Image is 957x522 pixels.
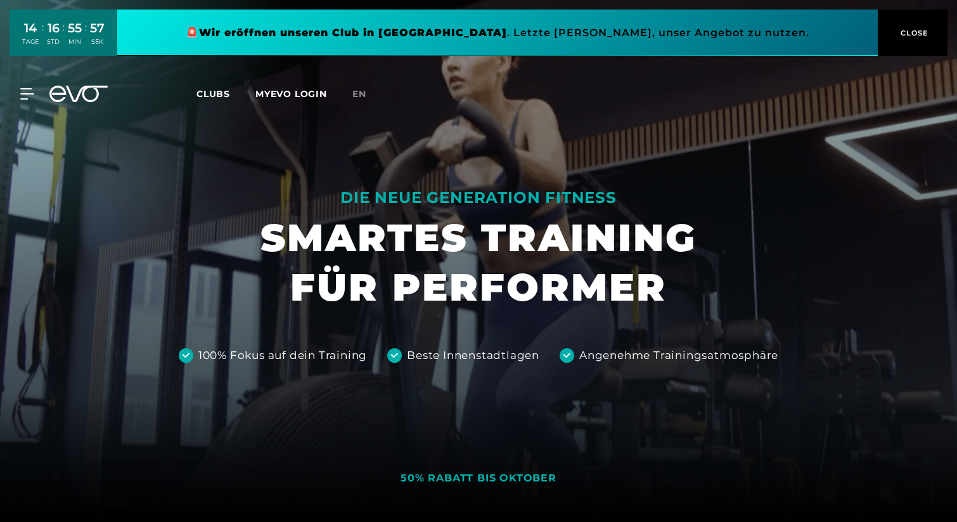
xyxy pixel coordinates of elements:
[22,37,39,46] div: TAGE
[352,88,366,100] span: en
[260,213,697,312] h1: SMARTES TRAINING FÜR PERFORMER
[22,19,39,37] div: 14
[63,20,65,54] div: :
[579,348,778,364] div: Angenehme Trainingsatmosphäre
[352,87,382,101] a: en
[878,10,947,56] button: CLOSE
[68,37,82,46] div: MIN
[401,472,556,485] div: 50% RABATT BIS OKTOBER
[196,88,230,100] span: Clubs
[90,37,105,46] div: SEK
[90,19,105,37] div: 57
[42,20,44,54] div: :
[407,348,539,364] div: Beste Innenstadtlagen
[47,37,60,46] div: STD
[196,88,255,100] a: Clubs
[47,19,60,37] div: 16
[255,88,327,100] a: MYEVO LOGIN
[260,188,697,208] div: DIE NEUE GENERATION FITNESS
[198,348,367,364] div: 100% Fokus auf dein Training
[897,27,928,39] span: CLOSE
[85,20,87,54] div: :
[68,19,82,37] div: 55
